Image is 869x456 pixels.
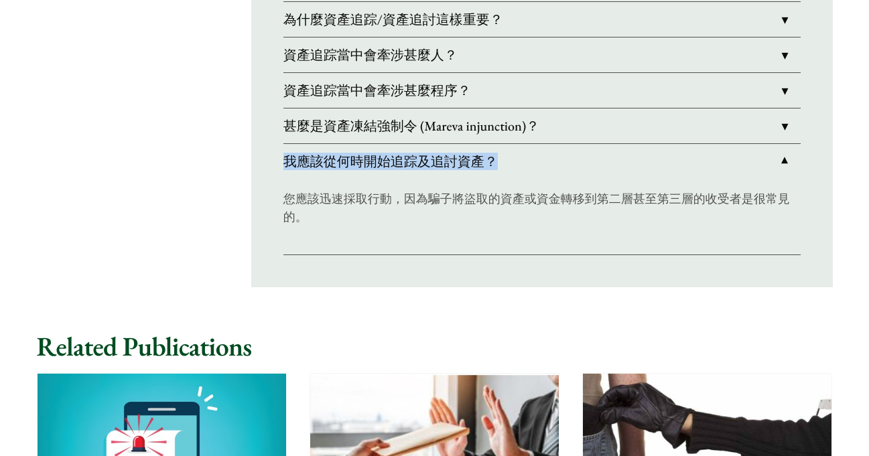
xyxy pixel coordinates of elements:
a: 甚麼是資產凍結強制令 (Mareva injunction)？ [283,108,801,143]
a: 資產追踪當中會牽涉甚麼程序？ [283,73,801,108]
h2: Related Publications [37,330,833,362]
a: 為什麼資產追踪/資產追討這樣重要？ [283,2,801,37]
a: 我應該從何時開始追踪及追討資產？ [283,144,801,179]
div: 我應該從何時開始追踪及追討資產？ [283,179,801,254]
a: 資產追踪當中會牽涉甚麼人？ [283,37,801,72]
p: 您應該迅速採取行動，因為騙子將盜取的資產或資金轉移到第二層甚至第三層的收受者是很常見的。 [283,189,801,226]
